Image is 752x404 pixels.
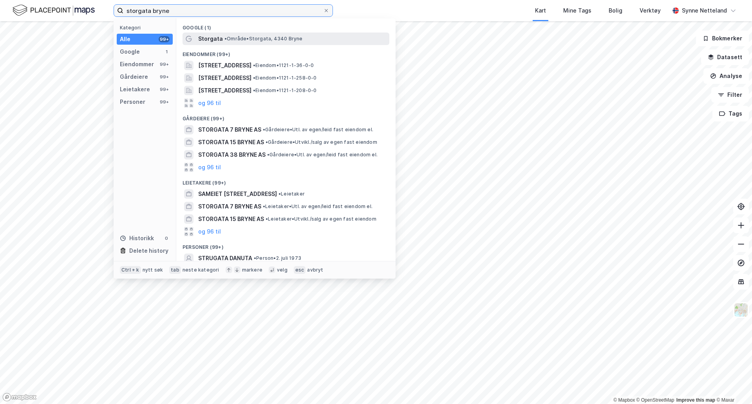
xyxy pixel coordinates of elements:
span: • [267,152,269,158]
a: Improve this map [676,397,715,403]
div: Google [120,47,140,56]
div: Ctrl + k [120,266,141,274]
div: Synne Netteland [682,6,727,15]
div: Bolig [609,6,622,15]
img: logo.f888ab2527a4732fd821a326f86c7f29.svg [13,4,95,17]
div: 99+ [159,74,170,80]
div: 99+ [159,99,170,105]
input: Søk på adresse, matrikkel, gårdeiere, leietakere eller personer [123,5,323,16]
span: • [278,191,281,197]
span: • [263,127,265,132]
a: Mapbox [613,397,635,403]
span: • [263,203,265,209]
div: velg [277,267,287,273]
span: [STREET_ADDRESS] [198,61,251,70]
div: 1 [163,49,170,55]
span: • [253,75,255,81]
button: og 96 til [198,163,221,172]
button: Tags [712,106,749,121]
div: avbryt [307,267,323,273]
div: Gårdeiere (99+) [176,109,396,123]
button: Analyse [703,68,749,84]
a: Mapbox homepage [2,393,37,402]
span: Gårdeiere • Utvikl./salg av egen fast eiendom [266,139,377,145]
div: Google (1) [176,18,396,33]
span: • [266,216,268,222]
div: Alle [120,34,130,44]
span: • [253,62,255,68]
div: 99+ [159,86,170,92]
div: Eiendommer [120,60,154,69]
span: [STREET_ADDRESS] [198,73,251,83]
div: Delete history [129,246,168,255]
span: STORGATA 15 BRYNE AS [198,214,264,224]
span: Område • Storgata, 4340 Bryne [224,36,303,42]
span: SAMEIET [STREET_ADDRESS] [198,189,277,199]
div: 99+ [159,61,170,67]
a: OpenStreetMap [636,397,674,403]
span: Leietaker • Utvikl./salg av egen fast eiendom [266,216,376,222]
div: Leietakere [120,85,150,94]
div: Leietakere (99+) [176,174,396,188]
div: Verktøy [640,6,661,15]
img: Z [734,303,748,317]
button: Datasett [701,49,749,65]
div: Personer [120,97,145,107]
button: og 96 til [198,227,221,236]
div: Eiendommer (99+) [176,45,396,59]
span: • [254,255,256,261]
button: Filter [711,87,749,103]
span: • [224,36,227,42]
div: Kontrollprogram for chat [713,366,752,404]
span: [STREET_ADDRESS] [198,86,251,95]
span: Gårdeiere • Utl. av egen/leid fast eiendom el. [263,127,373,133]
div: nytt søk [143,267,163,273]
span: • [253,87,255,93]
div: Kategori [120,25,173,31]
span: Leietaker [278,191,305,197]
span: STORGATA 38 BRYNE AS [198,150,266,159]
button: og 96 til [198,98,221,108]
span: Storgata [198,34,223,43]
div: Historikk [120,234,154,243]
span: STRUGATA DANUTA [198,254,252,263]
div: Mine Tags [563,6,591,15]
span: Leietaker • Utl. av egen/leid fast eiendom el. [263,203,372,210]
span: STORGATA 7 BRYNE AS [198,125,261,134]
div: Gårdeiere [120,72,148,82]
span: Eiendom • 1121-1-36-0-0 [253,62,314,69]
span: Person • 2. juli 1973 [254,255,301,261]
span: • [266,139,268,145]
div: esc [294,266,306,274]
span: Eiendom • 1121-1-258-0-0 [253,75,317,81]
div: 99+ [159,36,170,42]
div: markere [242,267,262,273]
div: 0 [163,235,170,241]
iframe: Chat Widget [713,366,752,404]
span: STORGATA 15 BRYNE AS [198,138,264,147]
div: Kart [535,6,546,15]
div: tab [169,266,181,274]
div: neste kategori [183,267,219,273]
span: Eiendom • 1121-1-208-0-0 [253,87,317,94]
button: Bokmerker [696,31,749,46]
span: STORGATA 7 BRYNE AS [198,202,261,211]
span: Gårdeiere • Utl. av egen/leid fast eiendom el. [267,152,378,158]
div: Personer (99+) [176,238,396,252]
